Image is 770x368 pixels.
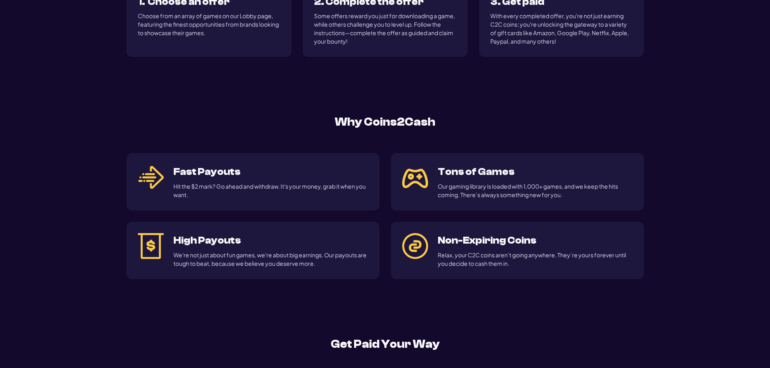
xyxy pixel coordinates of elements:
[438,164,633,179] h3: Tons of Games
[314,12,456,46] div: Some offers reward you just for downloading a game, while others challenge you to level up. Follo...
[138,12,280,37] div: Choose from an array of games on our Lobby page, featuring the finest opportunities from brands l...
[490,12,633,46] div: With every completed offer, you're not just earning C2C coins; you're unlocking the gateway to a ...
[173,233,368,248] h3: High Payouts
[127,114,644,130] h2: Why Coins2Cash
[438,233,633,248] h3: Non-Expiring Coins
[173,164,368,179] h3: Fast Payouts
[438,251,633,268] div: Relax, your C2C coins aren’t going anywhere. They’re yours forever until you decide to cash them in.
[173,182,368,199] div: Hit the $2 mark? Go ahead and withdraw. It's your money, grab it when you want.
[127,336,644,353] h2: Get Paid Your Way
[438,182,633,199] div: Our gaming library is loaded with 1,000+ games, and we keep the hits coming. There’s always somet...
[173,251,368,268] div: We're not just about fun games, we're about big earnings. Our payouts are tough to beat, because ...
